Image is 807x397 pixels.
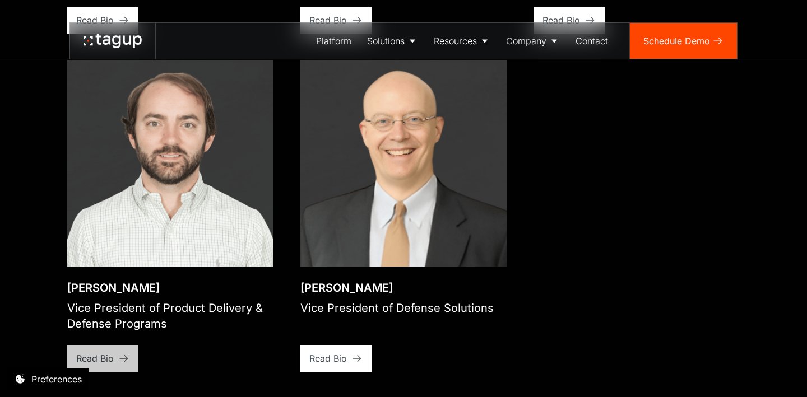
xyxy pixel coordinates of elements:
[300,60,507,267] a: Open bio popup
[568,23,616,59] a: Contact
[643,34,710,48] div: Schedule Demo
[300,345,372,372] a: Read Bio
[630,23,737,59] a: Schedule Demo
[67,300,273,331] div: Vice President of Product Delivery & Defense Programs
[498,23,568,59] a: Company
[359,23,426,59] a: Solutions
[367,34,405,48] div: Solutions
[300,280,494,296] div: [PERSON_NAME]
[308,23,359,59] a: Platform
[506,34,546,48] div: Company
[31,372,82,386] div: Preferences
[300,300,494,316] div: Vice President of Defense Solutions
[67,60,273,267] a: Open bio popup
[309,352,347,365] div: Read Bio
[434,34,477,48] div: Resources
[67,280,273,296] div: [PERSON_NAME]
[316,34,351,48] div: Platform
[67,345,138,372] a: Read Bio
[76,352,114,365] div: Read Bio
[576,34,608,48] div: Contact
[300,60,507,267] img: Dr. Charles W. Parker, III
[426,23,498,59] a: Resources
[67,60,273,267] img: Rory Polera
